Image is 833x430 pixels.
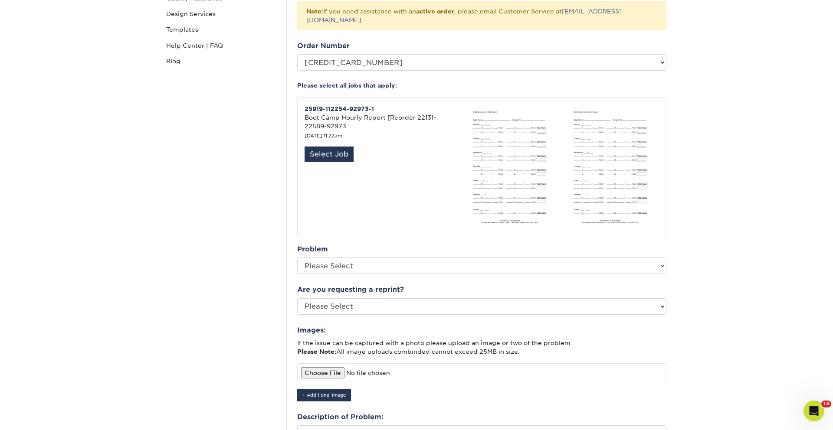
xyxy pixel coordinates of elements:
strong: Please Note: [297,348,336,355]
div: Select Job [305,147,354,162]
small: [DATE] 11:22am [305,133,342,139]
b: active order [416,8,454,15]
strong: Images: [297,326,326,334]
strong: Description of Problem: [297,413,384,421]
span: Boot Camp Hourly Report [Reorder 22131-22589-92973 [305,114,436,130]
span: 10 [821,401,831,407]
strong: Order Number [297,42,350,50]
strong: Please select all jobs that apply: [297,82,397,89]
a: Design Services [163,6,280,22]
img: 270ef689-9d6f-44bb-889b-6b46252ce8d5.jpg [458,104,558,230]
strong: Are you requesting a reprint? [297,285,404,293]
a: Templates [163,22,280,37]
strong: Note: [306,8,323,15]
a: Blog [163,53,280,69]
strong: Problem [297,245,328,253]
a: Help Center | FAQ [163,38,280,53]
button: + Additional Image [297,389,351,401]
img: 8f7a1078-5e45-489f-814a-edc056506934.jpg [558,104,659,230]
strong: 25919-112254-92973-1 [305,105,374,112]
iframe: Intercom live chat [803,401,824,421]
div: If you need assistance with an , please email Customer Service at [297,1,666,30]
p: If the issue can be captured with a photo please upload an image or two of the problem. All image... [297,339,666,356]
